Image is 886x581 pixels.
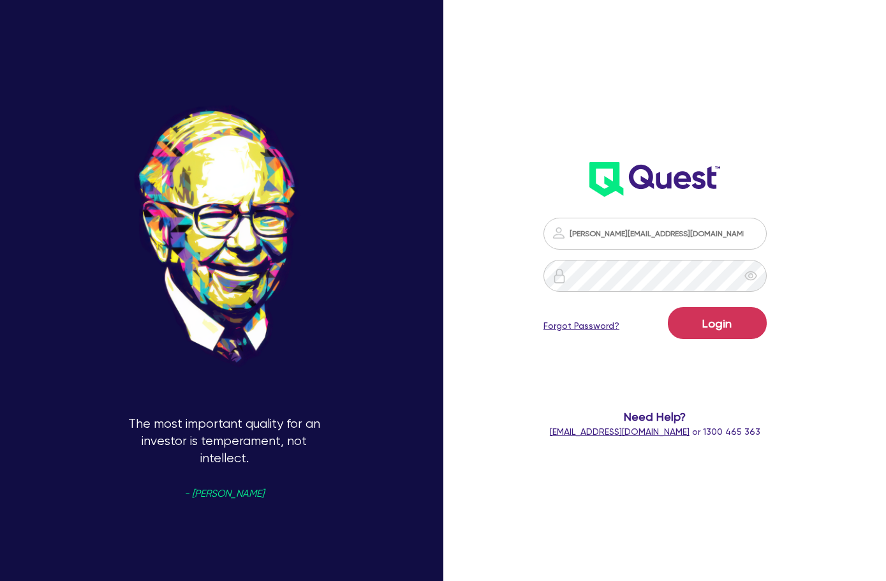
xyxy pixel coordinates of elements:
[668,307,767,339] button: Login
[550,426,760,437] span: or 1300 465 363
[551,225,566,241] img: icon-password
[589,162,720,197] img: wH2k97JdezQIQAAAABJRU5ErkJggg==
[552,268,567,283] img: icon-password
[543,218,767,250] input: Email address
[184,489,264,499] span: - [PERSON_NAME]
[744,269,757,282] span: eye
[542,408,768,425] span: Need Help?
[543,319,619,333] a: Forgot Password?
[550,426,690,437] a: [EMAIL_ADDRESS][DOMAIN_NAME]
